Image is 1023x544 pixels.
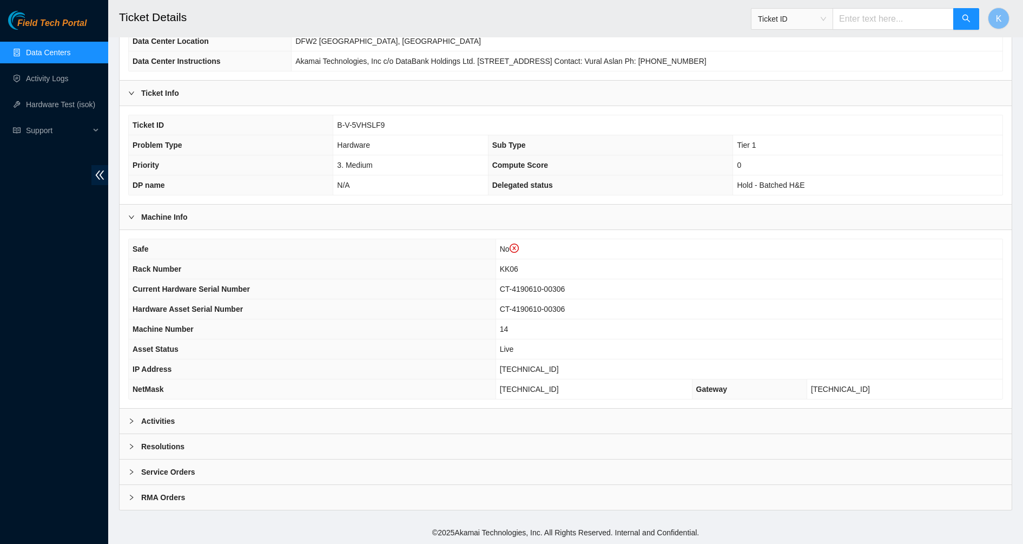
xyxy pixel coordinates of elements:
span: Delegated status [492,181,553,189]
a: Hardware Test (isok) [26,100,95,109]
span: Live [500,345,514,353]
b: Resolutions [141,441,184,453]
span: Ticket ID [133,121,164,129]
span: read [13,127,21,134]
span: IP Address [133,365,171,373]
b: Activities [141,415,175,427]
span: 14 [500,325,509,333]
span: Gateway [696,385,728,394]
span: right [128,418,135,424]
span: Problem Type [133,141,182,149]
span: Ticket ID [758,11,826,27]
span: right [128,443,135,450]
b: RMA Orders [141,491,185,503]
span: B-V-5VHSLF9 [337,121,385,129]
span: right [128,214,135,220]
img: Akamai Technologies [8,11,55,30]
span: DFW2 [GEOGRAPHIC_DATA], [GEOGRAPHIC_DATA] [295,37,481,45]
b: Machine Info [141,211,188,223]
button: K [988,8,1009,29]
span: Data Center Location [133,37,209,45]
b: Ticket Info [141,87,179,99]
div: Resolutions [120,434,1012,459]
span: CT-4190610-00306 [500,305,565,313]
span: right [128,90,135,96]
div: RMA Orders [120,485,1012,510]
span: Hardware [337,141,370,149]
span: right [128,494,135,501]
div: Ticket Info [120,81,1012,106]
span: NetMask [133,385,164,394]
span: KK06 [500,265,518,273]
b: Service Orders [141,466,195,478]
span: Hold - Batched H&E [737,181,804,189]
a: Data Centers [26,48,70,57]
span: search [962,14,971,24]
span: 0 [737,161,741,169]
div: Machine Info [120,205,1012,230]
span: Compute Score [492,161,548,169]
span: [TECHNICAL_ID] [811,385,870,394]
span: close-circle [510,244,519,253]
span: right [128,469,135,475]
a: Akamai TechnologiesField Tech Portal [8,19,87,34]
input: Enter text here... [833,8,954,30]
span: double-left [91,165,108,185]
span: Data Center Instructions [133,57,221,65]
span: Priority [133,161,159,169]
span: K [996,12,1002,25]
div: Activities [120,409,1012,434]
span: DP name [133,181,165,189]
span: Safe [133,245,149,253]
button: search [953,8,979,30]
span: Sub Type [492,141,526,149]
span: [TECHNICAL_ID] [500,365,559,373]
a: Activity Logs [26,74,69,83]
span: Field Tech Portal [17,18,87,29]
span: Hardware Asset Serial Number [133,305,243,313]
span: Support [26,120,90,141]
span: N/A [337,181,349,189]
span: No [500,245,519,253]
span: Current Hardware Serial Number [133,285,250,293]
span: Asset Status [133,345,179,353]
span: [TECHNICAL_ID] [500,385,559,394]
span: CT-4190610-00306 [500,285,565,293]
span: Akamai Technologies, Inc c/o DataBank Holdings Ltd. [STREET_ADDRESS] Contact: Vural Aslan Ph: [PH... [295,57,706,65]
footer: © 2025 Akamai Technologies, Inc. All Rights Reserved. Internal and Confidential. [108,521,1023,544]
div: Service Orders [120,460,1012,484]
span: Tier 1 [737,141,756,149]
span: Machine Number [133,325,194,333]
span: Rack Number [133,265,181,273]
span: 3. Medium [337,161,372,169]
